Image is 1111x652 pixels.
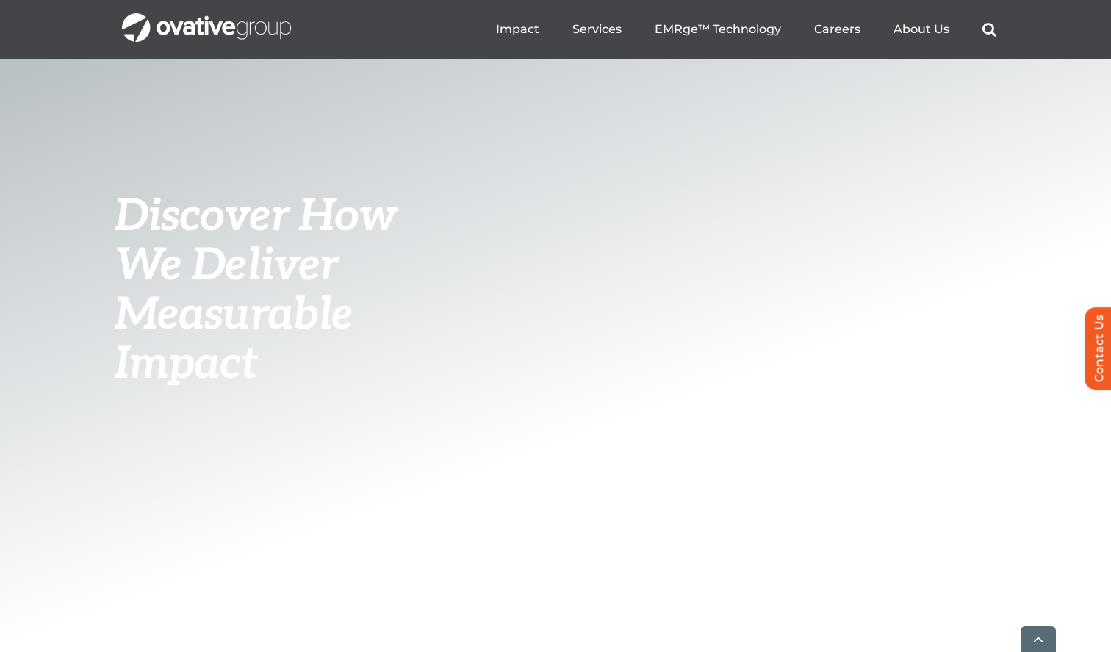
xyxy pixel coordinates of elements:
[115,190,397,243] span: Discover How
[496,22,539,37] a: Impact
[115,240,353,391] span: We Deliver Measurable Impact
[572,22,622,37] a: Services
[122,12,291,26] a: OG_Full_horizontal_WHT
[496,6,996,53] nav: Menu
[982,22,996,37] a: Search
[814,22,860,37] a: Careers
[894,22,949,37] a: About Us
[655,22,781,37] a: EMRge™ Technology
